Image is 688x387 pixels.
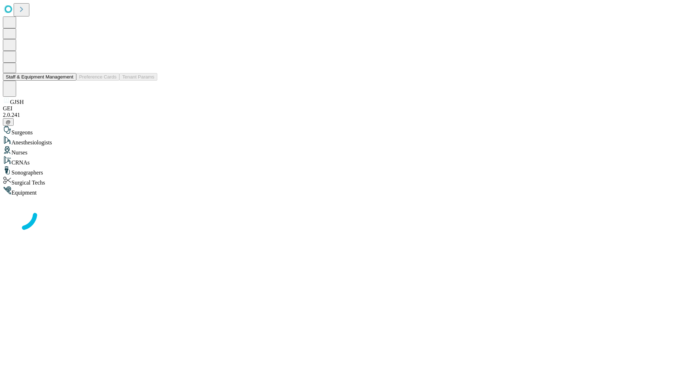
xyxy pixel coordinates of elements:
[3,176,685,186] div: Surgical Techs
[3,136,685,146] div: Anesthesiologists
[3,186,685,196] div: Equipment
[119,73,157,81] button: Tenant Params
[10,99,24,105] span: GJSH
[3,105,685,112] div: GEI
[3,166,685,176] div: Sonographers
[3,73,76,81] button: Staff & Equipment Management
[3,112,685,118] div: 2.0.241
[76,73,119,81] button: Preference Cards
[3,118,14,126] button: @
[6,119,11,125] span: @
[3,146,685,156] div: Nurses
[3,156,685,166] div: CRNAs
[3,126,685,136] div: Surgeons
